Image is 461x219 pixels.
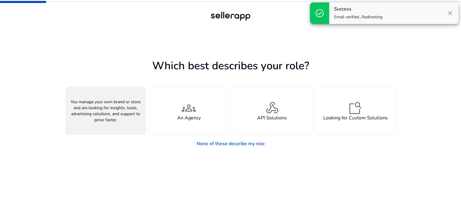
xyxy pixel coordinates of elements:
button: feature_searchLooking for Custom Solutions [315,87,396,135]
span: groups [182,101,196,115]
h1: Which best describes your role? [65,59,396,72]
h4: Success [334,6,382,12]
button: webhookAPI Solutions [232,87,312,135]
h4: API Solutions [257,115,287,121]
h4: An Agency [177,115,201,121]
button: You manage your own brand or store and are looking for insights, tools, advertising solutions, an... [65,87,146,135]
h4: Looking for Custom Solutions [323,115,388,121]
span: check_circle [315,8,324,18]
button: groupsAn Agency [149,87,229,135]
span: close [447,10,454,17]
span: webhook [265,101,279,115]
p: Email verified...Redirecting [334,14,382,20]
span: feature_search [348,101,363,115]
a: None of these describe my role [192,138,270,150]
